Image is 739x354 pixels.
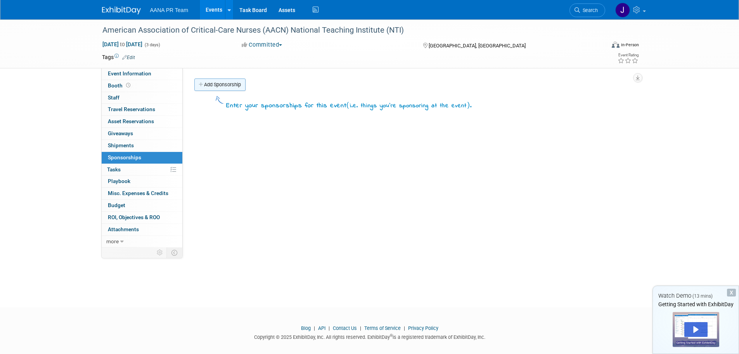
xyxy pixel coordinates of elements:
[102,200,182,211] a: Budget
[108,226,139,232] span: Attachments
[692,293,713,299] span: (13 mins)
[102,7,141,14] img: ExhibitDay
[119,41,126,47] span: to
[102,212,182,223] a: ROI, Objectives & ROO
[408,325,438,331] a: Privacy Policy
[102,236,182,248] a: more
[108,214,160,220] span: ROI, Objectives & ROO
[102,164,182,176] a: Tasks
[108,106,155,112] span: Travel Reservations
[684,322,708,337] div: Play
[106,238,119,244] span: more
[467,101,470,109] span: )
[621,42,639,48] div: In-Person
[333,325,357,331] a: Contact Us
[108,70,151,77] span: Event Information
[727,289,736,296] div: Dismiss
[102,188,182,199] a: Misc. Expenses & Credits
[402,325,407,331] span: |
[150,7,189,13] span: AANA PR Team
[108,94,119,101] span: Staff
[301,325,311,331] a: Blog
[108,130,133,136] span: Giveaways
[102,116,182,127] a: Asset Reservations
[618,53,639,57] div: Event Rating
[327,325,332,331] span: |
[166,248,182,258] td: Toggle Event Tabs
[346,101,350,109] span: (
[102,80,182,92] a: Booth
[559,40,639,52] div: Event Format
[358,325,363,331] span: |
[569,3,605,17] a: Search
[390,333,393,338] sup: ®
[364,325,401,331] a: Terms of Service
[102,176,182,187] a: Playbook
[318,325,325,331] a: API
[653,300,739,308] div: Getting Started with ExhibitDay
[108,190,168,196] span: Misc. Expenses & Credits
[194,78,246,91] a: Add Sponsorship
[153,248,167,258] td: Personalize Event Tab Strip
[125,82,132,88] span: Booth not reserved yet
[102,92,182,104] a: Staff
[108,118,154,124] span: Asset Reservations
[350,101,467,110] span: i.e. things you're sponsoring at the event
[102,53,135,61] td: Tags
[107,166,121,173] span: Tasks
[108,82,132,89] span: Booth
[615,3,630,17] img: Joanne Marquez
[108,154,141,160] span: Sponsorships
[429,43,526,49] span: [GEOGRAPHIC_DATA], [GEOGRAPHIC_DATA]
[312,325,317,331] span: |
[108,142,134,148] span: Shipments
[102,68,182,80] a: Event Information
[102,140,182,152] a: Shipments
[612,42,620,48] img: Format-Inperson.png
[102,41,143,48] span: [DATE] [DATE]
[102,152,182,164] a: Sponsorships
[239,41,285,49] button: Committed
[122,55,135,60] a: Edit
[226,100,472,111] div: Enter your sponsorships for this event .
[653,292,739,300] div: Watch Demo
[108,178,130,184] span: Playbook
[102,128,182,140] a: Giveaways
[102,224,182,235] a: Attachments
[108,202,125,208] span: Budget
[100,23,594,37] div: American Association of Critical-Care Nurses (AACN) National Teaching Institute (NTI)
[102,104,182,115] a: Travel Reservations
[144,42,160,47] span: (3 days)
[580,7,598,13] span: Search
